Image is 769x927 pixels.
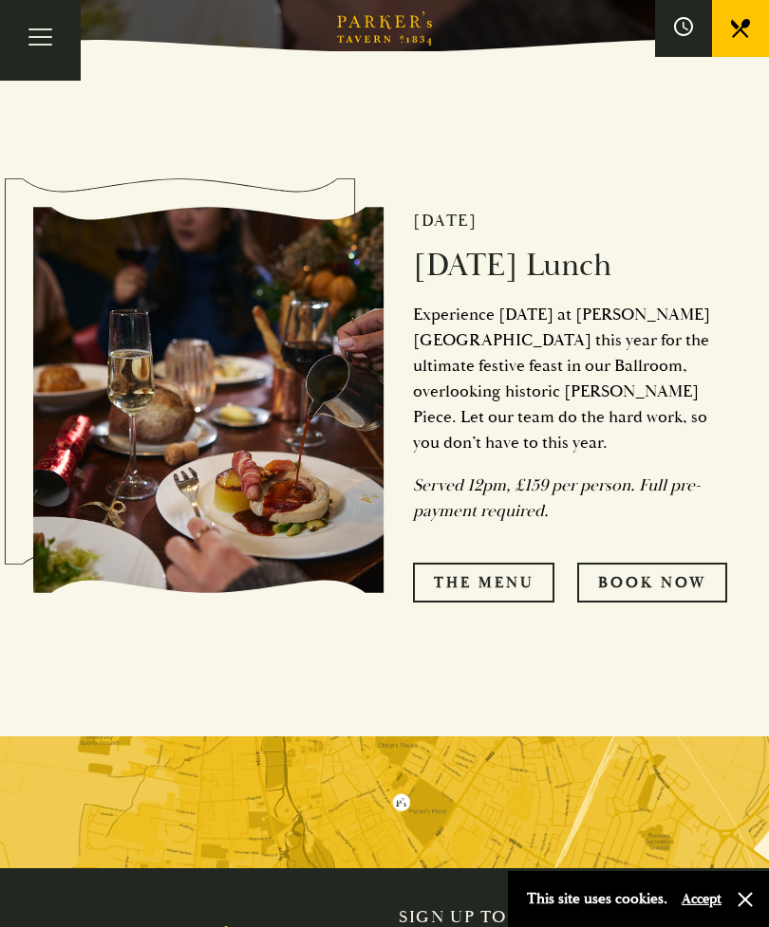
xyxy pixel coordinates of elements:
h2: [DATE] Lunch [413,246,736,285]
a: Book Now [577,563,727,603]
a: The Menu [413,563,554,603]
em: Served 12pm, £159 per person. Full pre-payment required. [413,474,700,522]
button: Accept [682,890,722,908]
p: Experience [DATE] at [PERSON_NAME][GEOGRAPHIC_DATA] this year for the ultimate festive feast in o... [413,302,736,455]
button: Close and accept [736,890,755,909]
h2: [DATE] [413,211,736,232]
p: This site uses cookies. [527,885,667,913]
